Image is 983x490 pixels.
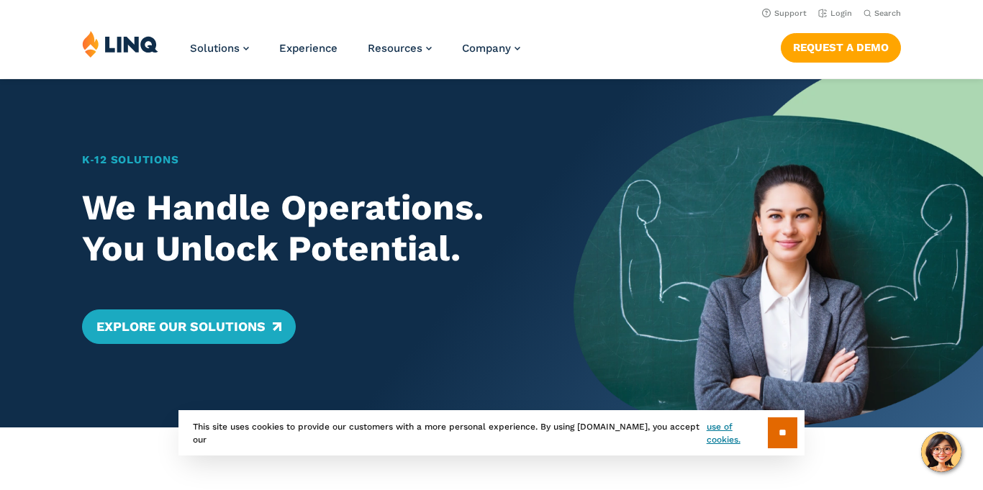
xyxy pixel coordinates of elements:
[762,9,807,18] a: Support
[462,42,511,55] span: Company
[190,42,240,55] span: Solutions
[462,42,520,55] a: Company
[874,9,901,18] span: Search
[178,410,805,455] div: This site uses cookies to provide our customers with a more personal experience. By using [DOMAIN...
[368,42,422,55] span: Resources
[82,187,533,268] h2: We Handle Operations. You Unlock Potential.
[279,42,338,55] a: Experience
[818,9,852,18] a: Login
[864,8,901,19] button: Open Search Bar
[368,42,432,55] a: Resources
[190,30,520,78] nav: Primary Navigation
[82,309,296,344] a: Explore Our Solutions
[781,33,901,62] a: Request a Demo
[82,152,533,168] h1: K‑12 Solutions
[574,79,983,427] img: Home Banner
[82,30,158,58] img: LINQ | K‑12 Software
[781,30,901,62] nav: Button Navigation
[190,42,249,55] a: Solutions
[707,420,768,446] a: use of cookies.
[921,432,961,472] button: Hello, have a question? Let’s chat.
